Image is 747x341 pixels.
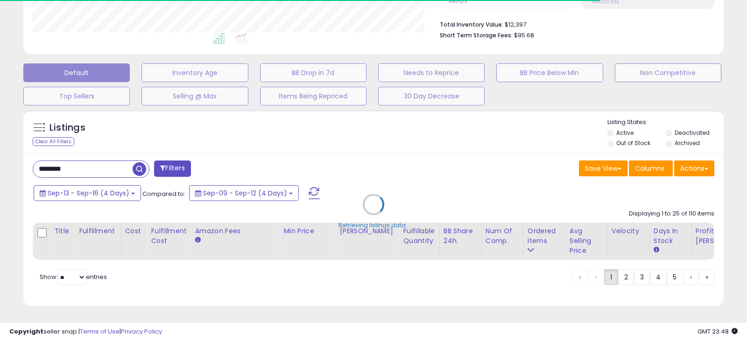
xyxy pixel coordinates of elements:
[9,327,43,336] strong: Copyright
[514,31,534,40] span: $95.68
[9,327,162,336] div: seller snap | |
[496,63,603,82] button: BB Price Below Min
[141,63,248,82] button: Inventory Age
[378,63,485,82] button: Needs to Reprice
[440,18,707,29] li: $12,397
[141,87,248,105] button: Selling @ Max
[615,63,721,82] button: Non Competitive
[378,87,485,105] button: 30 Day Decrease
[23,87,130,105] button: Top Sellers
[338,221,409,229] div: Retrieving listings data..
[260,87,366,105] button: Items Being Repriced
[440,31,513,39] b: Short Term Storage Fees:
[440,21,503,28] b: Total Inventory Value:
[698,327,738,336] span: 2025-09-16 23:48 GMT
[260,63,366,82] button: BB Drop in 7d
[80,327,120,336] a: Terms of Use
[121,327,162,336] a: Privacy Policy
[23,63,130,82] button: Default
